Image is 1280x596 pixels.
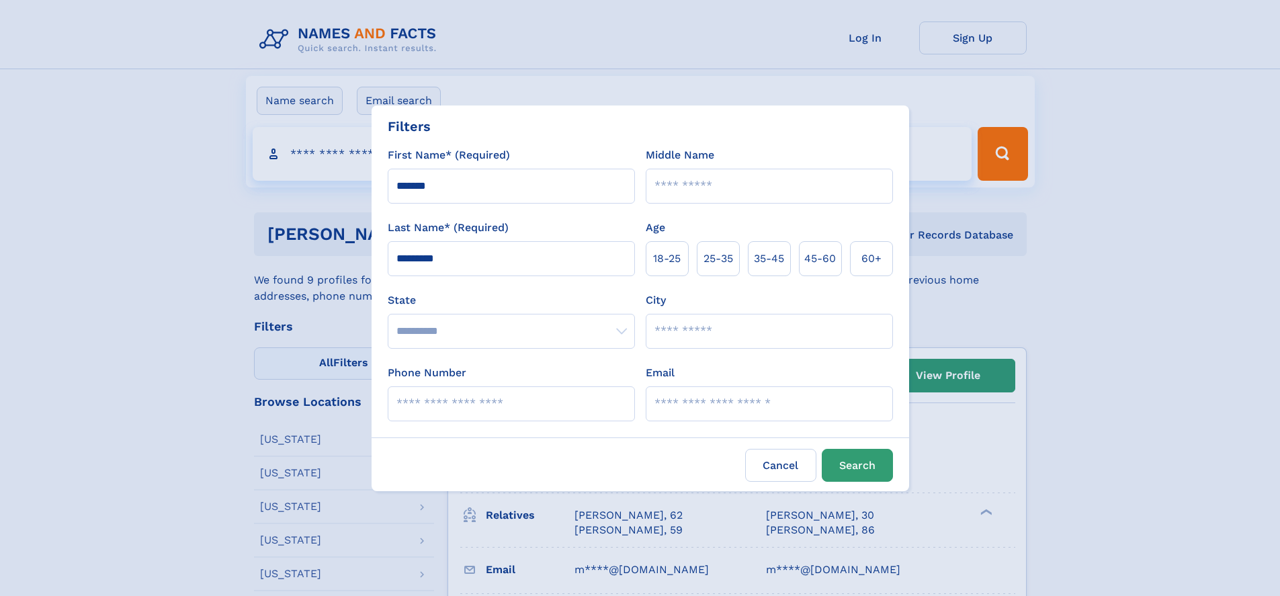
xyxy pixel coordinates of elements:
[646,292,666,308] label: City
[646,147,714,163] label: Middle Name
[388,292,635,308] label: State
[653,251,681,267] span: 18‑25
[804,251,836,267] span: 45‑60
[754,251,784,267] span: 35‑45
[388,147,510,163] label: First Name* (Required)
[822,449,893,482] button: Search
[861,251,882,267] span: 60+
[388,116,431,136] div: Filters
[646,365,675,381] label: Email
[388,365,466,381] label: Phone Number
[388,220,509,236] label: Last Name* (Required)
[745,449,816,482] label: Cancel
[646,220,665,236] label: Age
[703,251,733,267] span: 25‑35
